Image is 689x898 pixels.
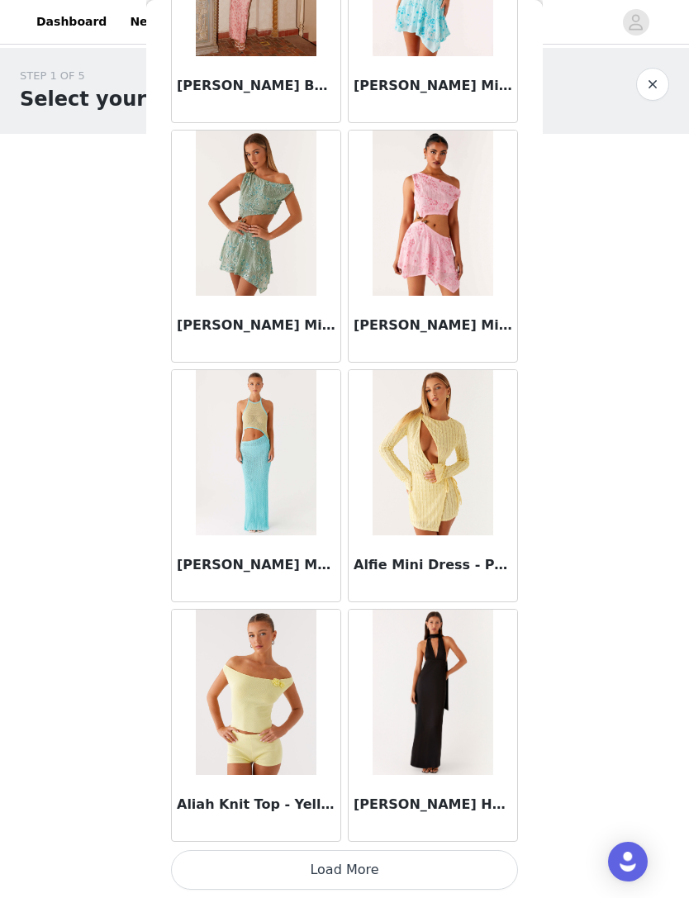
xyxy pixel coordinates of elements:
button: Load More [171,850,518,890]
img: Aletta Sequin Mini Dress - Pink [373,131,492,296]
h3: Aliah Knit Top - Yellow [177,795,335,815]
img: Alfie Mini Dress - Pastel Yellow [373,370,492,535]
img: Aletta Sequin Mini Dress - Mint [196,131,316,296]
a: Networks [120,3,202,40]
div: avatar [628,9,644,36]
img: Alicia Satin Halter Maxi Dress - Black [373,610,493,775]
h3: [PERSON_NAME] Beaded Maxi Dress - Pink Orange [177,76,335,96]
h3: Alfie Mini Dress - Pastel Yellow [354,555,512,575]
div: STEP 1 OF 5 [20,68,229,84]
h3: [PERSON_NAME] Mini Dress - Pink [354,316,512,335]
img: Alexia Knit Maxi Dress - Multi [196,370,316,535]
a: Dashboard [26,3,116,40]
h3: [PERSON_NAME] Maxi Dress - Multi [177,555,335,575]
div: Open Intercom Messenger [608,842,648,881]
h3: [PERSON_NAME] Mini Dress - Mint [177,316,335,335]
h1: Select your styles! [20,84,229,114]
h3: [PERSON_NAME] Halter Maxi Dress - Black [354,795,512,815]
img: Aliah Knit Top - Yellow [196,610,316,775]
h3: [PERSON_NAME] Mini Dress - Blue [354,76,512,96]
